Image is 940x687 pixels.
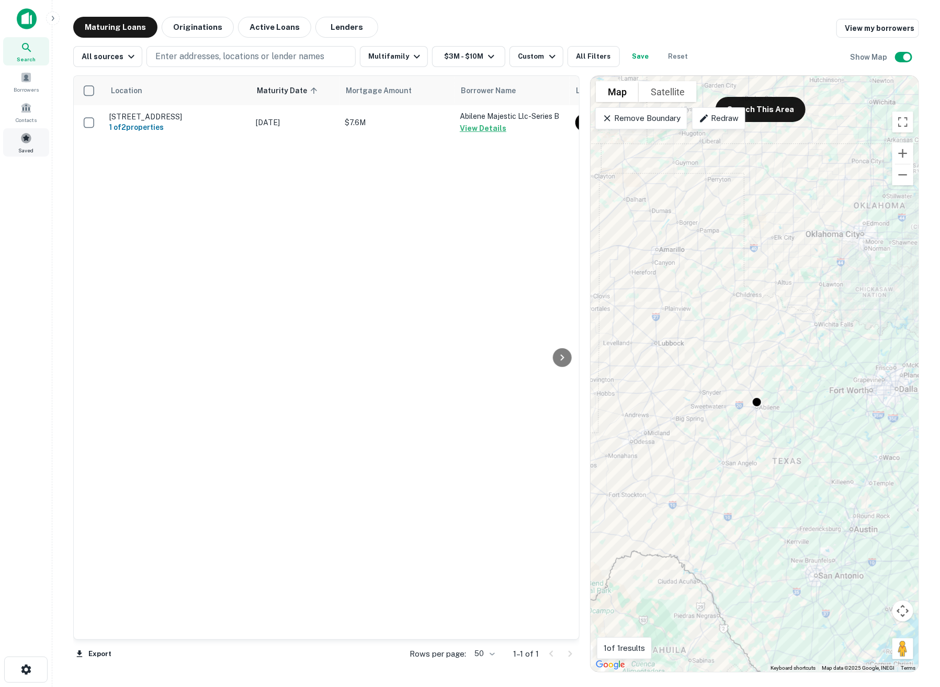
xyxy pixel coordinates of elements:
iframe: Chat Widget [888,603,940,653]
p: Enter addresses, locations or lender names [155,50,324,63]
button: Originations [162,17,234,38]
div: First Financial Bank NA [575,113,732,132]
span: Borrower Name [461,84,516,97]
p: Remove Boundary [602,112,680,125]
p: 1 of 1 results [604,642,645,655]
a: Open this area in Google Maps (opens a new window) [593,658,628,672]
img: picture [575,114,593,131]
p: [DATE] [256,117,334,128]
div: 0 [591,76,919,672]
span: Mortgage Amount [346,84,425,97]
img: Google [593,658,628,672]
p: 1–1 of 1 [513,648,539,660]
button: Maturing Loans [73,17,157,38]
div: Custom [518,50,558,63]
p: Redraw [699,112,738,125]
button: Custom [509,46,563,67]
p: Rows per page: [410,648,466,660]
h6: 1 of 2 properties [109,121,245,133]
th: Maturity Date [251,76,339,105]
th: Mortgage Amount [339,76,455,105]
a: View my borrowers [836,19,919,38]
span: Map data ©2025 Google, INEGI [822,665,894,671]
span: Location [110,84,142,97]
a: Borrowers [3,68,49,96]
img: capitalize-icon.png [17,8,37,29]
button: $3M - $10M [432,46,505,67]
span: Search [17,55,36,63]
th: Borrower Name [455,76,570,105]
button: All Filters [568,46,620,67]
button: Active Loans [238,17,311,38]
button: Zoom in [892,143,913,164]
p: $7.6M [345,117,449,128]
button: Save your search to get updates of matches that match your search criteria. [624,46,658,67]
button: Show satellite imagery [639,81,697,102]
span: Maturity Date [257,84,321,97]
button: Zoom out [892,164,913,185]
button: All sources [73,46,142,67]
span: Saved [19,146,34,154]
button: Search This Area [716,97,806,122]
div: All sources [82,50,138,63]
th: Location [104,76,251,105]
button: Enter addresses, locations or lender names [146,46,356,67]
a: Saved [3,128,49,157]
button: Map camera controls [892,601,913,622]
span: Borrowers [14,85,39,94]
button: Show street map [596,81,639,102]
a: Search [3,37,49,65]
button: View Details [460,122,506,135]
span: Contacts [16,116,37,124]
button: Multifamily [360,46,428,67]
span: Lender [576,84,601,97]
a: Terms (opens in new tab) [901,665,915,671]
p: [STREET_ADDRESS] [109,112,245,121]
button: Export [73,646,114,662]
button: Reset [662,46,695,67]
h6: Show Map [850,51,889,63]
p: Abilene Majestic Llc-series B [460,110,564,122]
button: Keyboard shortcuts [771,664,816,672]
a: Contacts [3,98,49,126]
div: 50 [470,646,496,661]
button: Lenders [315,17,378,38]
button: Toggle fullscreen view [892,112,913,132]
